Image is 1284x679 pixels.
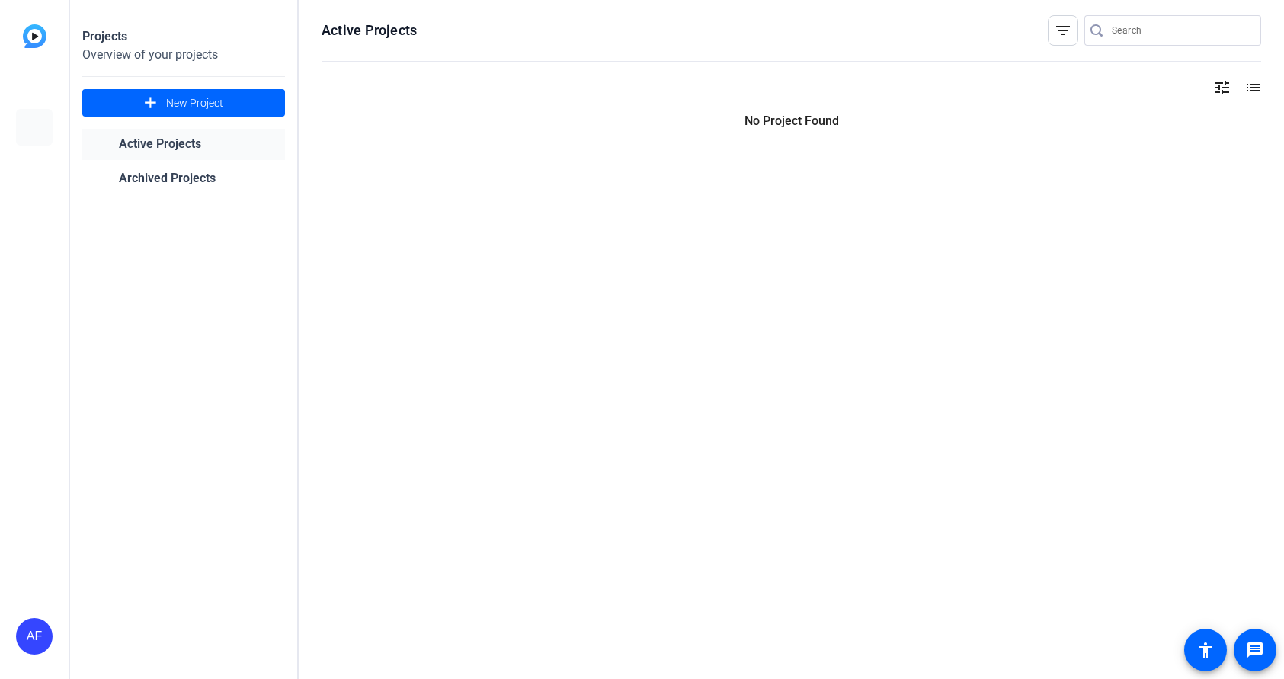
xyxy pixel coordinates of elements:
[322,21,417,40] h1: Active Projects
[141,94,160,113] mat-icon: add
[82,46,285,64] div: Overview of your projects
[166,95,223,111] span: New Project
[82,129,285,160] a: Active Projects
[1213,78,1231,97] mat-icon: tune
[16,618,53,655] div: AF
[322,112,1261,130] p: No Project Found
[1196,641,1215,659] mat-icon: accessibility
[82,27,285,46] div: Projects
[1112,21,1249,40] input: Search
[1054,21,1072,40] mat-icon: filter_list
[1246,641,1264,659] mat-icon: message
[23,24,46,48] img: blue-gradient.svg
[82,163,285,194] a: Archived Projects
[1243,78,1261,97] mat-icon: list
[82,89,285,117] button: New Project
